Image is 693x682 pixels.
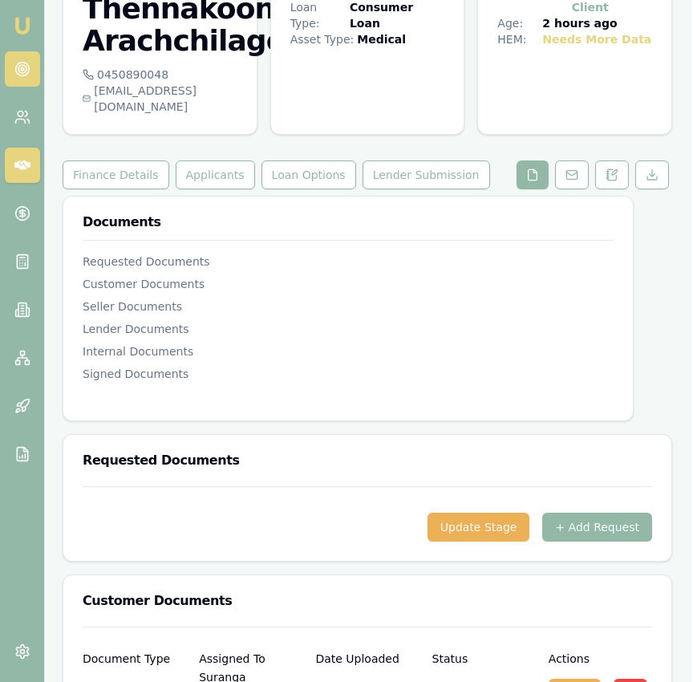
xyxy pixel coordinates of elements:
a: Finance Details [63,160,172,189]
a: Lender Submission [359,160,493,189]
button: Update Stage [428,513,530,542]
div: Internal Documents [83,343,614,359]
div: 2 hours ago [542,15,617,31]
button: Finance Details [63,160,169,189]
div: 0450890048 [83,67,237,83]
div: Status [432,653,536,664]
h3: Documents [83,216,614,229]
div: Signed Documents [83,366,614,382]
h3: Customer Documents [83,595,652,607]
div: Asset Type : [290,31,355,47]
div: HEM: [497,31,542,47]
div: Lender Documents [83,321,614,337]
h3: Requested Documents [83,454,652,467]
div: Medical [357,31,406,47]
button: Lender Submission [363,160,490,189]
div: Age: [497,15,542,31]
div: [EMAIL_ADDRESS][DOMAIN_NAME] [83,83,237,115]
div: Seller Documents [83,298,614,315]
a: Loan Options [258,160,359,189]
button: + Add Request [542,513,652,542]
div: Actions [549,653,652,664]
img: emu-icon-u.png [13,16,32,35]
button: Loan Options [261,160,356,189]
div: Needs More Data [542,31,651,47]
div: Date Uploaded [315,653,419,664]
div: Assigned To [199,653,302,664]
a: Applicants [172,160,258,189]
div: Requested Documents [83,254,614,270]
div: Document Type [83,653,186,664]
button: Applicants [176,160,255,189]
div: Customer Documents [83,276,614,292]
